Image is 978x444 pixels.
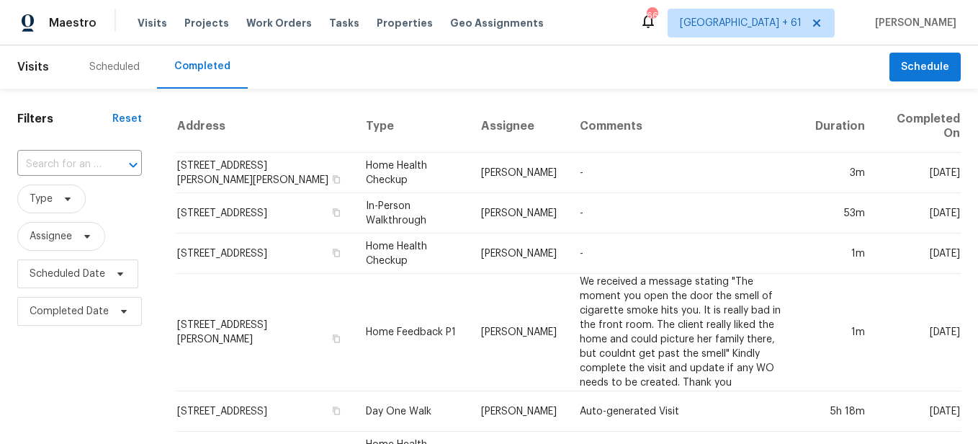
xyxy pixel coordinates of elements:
button: Schedule [889,53,961,82]
span: Schedule [901,58,949,76]
span: [GEOGRAPHIC_DATA] + 61 [680,16,802,30]
td: [PERSON_NAME] [470,391,568,432]
td: Home Health Checkup [354,234,470,274]
div: Completed [174,59,230,74]
span: Type [30,192,53,206]
td: [STREET_ADDRESS][PERSON_NAME] [176,274,354,391]
span: Completed Date [30,304,109,319]
button: Open [123,155,143,175]
span: Tasks [329,18,359,28]
td: Auto-generated Visit [568,391,804,432]
td: [PERSON_NAME] [470,234,568,274]
th: Comments [568,100,804,153]
td: [STREET_ADDRESS] [176,193,354,234]
td: [PERSON_NAME] [470,274,568,391]
div: Reset [112,112,142,126]
button: Copy Address [330,247,343,259]
span: [PERSON_NAME] [869,16,956,30]
td: - [568,193,804,234]
td: Home Feedback P1 [354,274,470,391]
td: 53m [804,193,876,234]
button: Copy Address [330,206,343,219]
span: Maestro [49,16,97,30]
span: Work Orders [246,16,312,30]
td: [STREET_ADDRESS] [176,391,354,432]
td: [DATE] [876,234,961,274]
td: [DATE] [876,274,961,391]
td: 1m [804,274,876,391]
td: [PERSON_NAME] [470,193,568,234]
button: Copy Address [330,173,343,186]
td: [STREET_ADDRESS][PERSON_NAME][PERSON_NAME] [176,153,354,193]
th: Address [176,100,354,153]
h1: Filters [17,112,112,126]
span: Visits [138,16,167,30]
th: Completed On [876,100,961,153]
td: We received a message stating "The moment you open the door the smell of cigarette smoke hits you... [568,274,804,391]
span: Projects [184,16,229,30]
td: - [568,153,804,193]
td: 3m [804,153,876,193]
td: 5h 18m [804,391,876,432]
input: Search for an address... [17,154,102,176]
td: 1m [804,234,876,274]
td: Day One Walk [354,391,470,432]
span: Visits [17,51,49,83]
span: Geo Assignments [450,16,544,30]
td: [PERSON_NAME] [470,153,568,193]
div: Scheduled [89,60,140,74]
div: 662 [647,9,657,23]
span: Properties [377,16,433,30]
td: [DATE] [876,153,961,193]
td: Home Health Checkup [354,153,470,193]
td: [DATE] [876,193,961,234]
span: Assignee [30,229,72,244]
td: In-Person Walkthrough [354,193,470,234]
th: Type [354,100,470,153]
th: Assignee [470,100,568,153]
span: Scheduled Date [30,267,105,281]
td: [DATE] [876,391,961,432]
td: [STREET_ADDRESS] [176,234,354,274]
button: Copy Address [330,404,343,417]
th: Duration [804,100,876,153]
td: - [568,234,804,274]
button: Copy Address [330,332,343,345]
